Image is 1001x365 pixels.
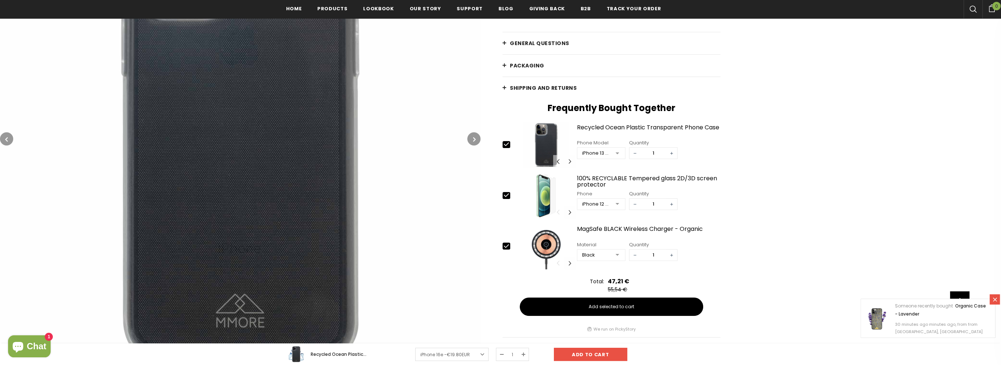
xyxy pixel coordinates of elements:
div: Black [582,251,610,259]
span: Home [286,5,302,12]
div: 47,21 € [608,277,629,286]
span: 0 [992,2,1001,10]
inbox-online-store-chat: Shopify online store chat [6,335,53,359]
span: Products [317,5,347,12]
div: Phone [577,190,625,198]
span: PACKAGING [510,62,544,69]
a: Recycled Ocean Plastic Transparent Phone Case [577,124,721,137]
span: Add selected to cart [589,303,634,310]
img: iPhone 13 PRO MAX transparent phone case [517,122,575,168]
a: MagSafe BLACK Wireless Charger - Organic [577,226,721,239]
a: Shipping and returns [503,77,721,99]
div: Quantity [629,139,677,147]
span: 30 minutes ago minutes ago, from from [GEOGRAPHIC_DATA], [GEOGRAPHIC_DATA] [895,321,983,335]
button: Add selected to cart [520,298,703,316]
a: PACKAGING [503,55,721,77]
span: Blog [498,5,514,12]
img: picky story [587,327,592,331]
span: support [457,5,483,12]
a: General Questions [503,32,721,54]
span: Track your order [607,5,661,12]
img: 100% RECYCLABLE Tempered glass 2D/3D screen protector image 0 [517,173,575,219]
img: MagSafe BLACK Wireless Charger - Organic image 0 [517,224,575,269]
span: Someone recently bought [895,303,953,309]
span: Our Story [410,5,441,12]
span: − [629,250,640,261]
input: Add to cart [554,348,627,361]
div: Total: [590,278,604,285]
span: + [666,250,677,261]
h2: Frequently Bought Together [503,103,721,114]
div: Quantity [629,241,677,248]
span: B2B [581,5,591,12]
a: 0 [982,3,1001,12]
span: − [629,199,640,210]
span: €19.80EUR [447,351,470,358]
div: 55,54 € [608,286,631,293]
div: iPhone 12 Pro Max [582,200,610,208]
span: Shipping and returns [510,84,577,92]
a: iPhone 16e -€19.80EUR [415,348,489,361]
div: Material [577,241,625,248]
span: Lookbook [363,5,394,12]
a: We run on PickyStory [593,325,636,333]
span: General Questions [510,40,569,47]
div: Quantity [629,190,677,198]
span: + [666,199,677,210]
span: − [629,148,640,159]
span: Giving back [529,5,565,12]
div: Phone Model [577,139,625,147]
div: iPhone 13 Pro Max [582,150,610,157]
span: + [666,148,677,159]
a: 100% RECYCLABLE Tempered glass 2D/3D screen protector [577,175,721,188]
